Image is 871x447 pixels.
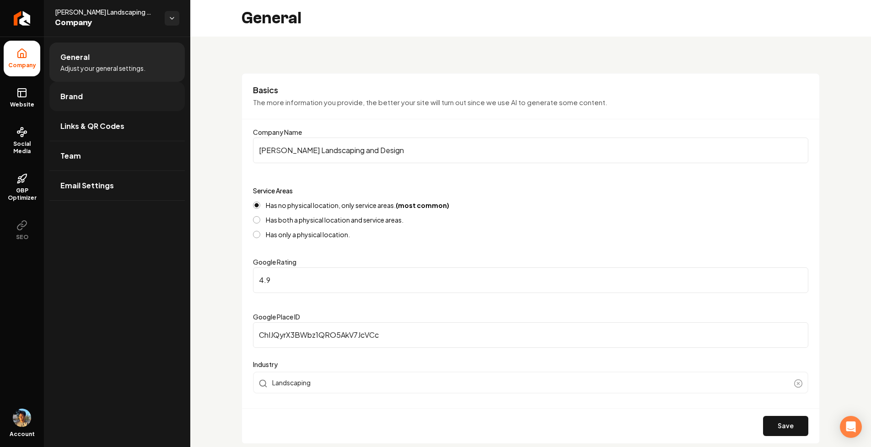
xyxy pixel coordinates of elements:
[49,82,185,111] a: Brand
[253,359,808,370] label: Industry
[396,201,449,209] strong: (most common)
[14,11,31,26] img: Rebolt Logo
[55,16,157,29] span: Company
[242,9,301,27] h2: General
[13,409,31,427] button: Open user button
[4,140,40,155] span: Social Media
[253,258,296,266] label: Google Rating
[266,231,350,238] label: Has only a physical location.
[4,166,40,209] a: GBP Optimizer
[763,416,808,436] button: Save
[4,187,40,202] span: GBP Optimizer
[60,91,83,102] span: Brand
[253,85,808,96] h3: Basics
[60,52,90,63] span: General
[4,213,40,248] button: SEO
[55,7,157,16] span: [PERSON_NAME] Landscaping and Design
[6,101,38,108] span: Website
[4,119,40,162] a: Social Media
[253,322,808,348] input: Google Place ID
[253,313,300,321] label: Google Place ID
[12,234,32,241] span: SEO
[60,121,124,132] span: Links & QR Codes
[266,217,403,223] label: Has both a physical location and service areas.
[60,150,81,161] span: Team
[266,202,449,208] label: Has no physical location, only service areas.
[60,180,114,191] span: Email Settings
[4,80,40,116] a: Website
[49,141,185,170] a: Team
[253,128,302,136] label: Company Name
[49,171,185,200] a: Email Settings
[49,112,185,141] a: Links & QR Codes
[253,186,293,195] label: Service Areas
[840,416,862,438] div: Open Intercom Messenger
[13,409,31,427] img: Aditya Nair
[253,97,808,108] p: The more information you provide, the better your site will turn out since we use AI to generate ...
[253,267,808,293] input: Google Rating
[60,64,145,73] span: Adjust your general settings.
[5,62,40,69] span: Company
[253,138,808,163] input: Company Name
[10,431,35,438] span: Account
